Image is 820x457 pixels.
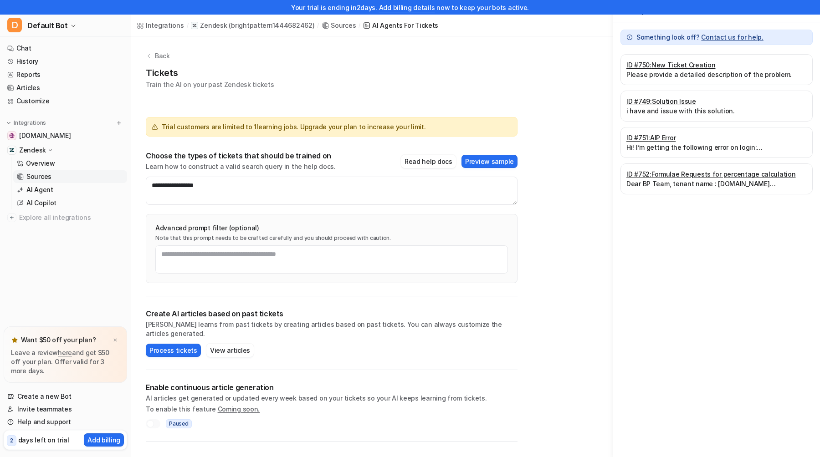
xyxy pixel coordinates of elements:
[4,118,49,127] button: Integrations
[146,383,518,392] p: Enable continuous article generation
[5,120,12,126] img: expand menu
[11,348,120,376] p: Leave a review and get $50 off your plan. Offer valid for 3 more days.
[21,335,96,345] p: Want $50 off your plan?
[87,435,120,445] p: Add billing
[13,157,127,170] a: Overview
[116,120,122,126] img: menu_add.svg
[7,213,16,222] img: explore all integrations
[7,18,22,32] span: D
[26,198,56,208] p: AI Copilot
[13,183,127,196] a: AI Agent
[4,55,127,68] a: History
[18,435,69,445] p: days left on trial
[317,21,319,30] span: /
[626,60,807,70] a: ID #750:New Ticket Creation
[9,147,15,153] img: Zendesk
[200,21,227,30] p: Zendesk
[146,320,518,338] p: [PERSON_NAME] learns from past tickets by creating articles based on past tickets. You can always...
[701,33,763,41] span: Contact us for help.
[4,211,127,224] a: Explore all integrations
[146,344,201,357] button: Process tickets
[191,21,314,30] a: Zendesk(brightpattern1444682462)
[206,344,254,357] button: View articles
[229,21,314,30] p: ( brightpattern1444682462 )
[626,106,807,116] p: i have and issue with this solution.
[146,80,274,89] p: Train the AI on your past Zendesk tickets
[19,210,123,225] span: Explore all integrations
[146,309,518,318] p: Create AI articles based on past tickets
[372,20,438,30] div: AI Agents for tickets
[155,223,508,233] p: Advanced prompt filter (optional)
[187,21,189,30] span: /
[19,146,46,155] p: Zendesk
[137,20,184,30] a: Integrations
[13,197,127,209] a: AI Copilot
[10,437,13,445] p: 2
[162,122,425,132] span: Trial customers are limited to 1 learning jobs. to increase your limit.
[26,185,53,194] p: AI Agent
[19,131,71,140] span: [DOMAIN_NAME]
[146,151,336,160] p: Choose the types of tickets that should be trained on
[4,68,127,81] a: Reports
[146,405,518,414] p: To enable this feature
[331,20,356,30] div: Sources
[166,419,192,428] span: Paused
[4,95,127,107] a: Customize
[26,159,55,168] p: Overview
[322,20,356,30] a: Sources
[14,119,46,127] p: Integrations
[155,51,170,61] p: Back
[26,172,51,181] p: Sources
[146,20,184,30] div: Integrations
[359,21,360,30] span: /
[4,42,127,55] a: Chat
[113,337,118,343] img: x
[4,129,127,142] a: help.brightpattern.com[DOMAIN_NAME]
[84,433,124,447] button: Add billing
[58,349,72,356] a: here
[379,4,435,11] a: Add billing details
[11,336,18,344] img: star
[218,405,260,413] span: Coming soon.
[4,390,127,403] a: Create a new Bot
[146,66,274,80] h1: Tickets
[155,234,508,242] p: Note that this prompt needs to be crafted carefully and you should proceed with caution.
[626,133,807,142] a: ID #751:AIP Error
[9,133,15,138] img: help.brightpattern.com
[4,416,127,428] a: Help and support
[363,20,438,30] a: AI Agents for tickets
[461,155,518,168] button: Preview sample
[4,403,127,416] a: Invite teammates
[146,162,336,171] p: Learn how to construct a valid search query in the help docs.
[636,33,764,42] p: Something look off?
[626,70,807,79] p: Please provide a detailed description of the problem.
[13,170,127,183] a: Sources
[626,169,807,179] a: ID #752:Formulae Requests for percentage calculation
[146,394,518,403] p: AI articles get generated or updated every week based on your tickets so your AI keeps learning f...
[401,155,456,168] button: Read help docs
[300,123,357,131] a: Upgrade your plan
[626,179,807,188] p: Dear BP Team, tenant name : [DOMAIN_NAME] Requesting you to help us in providing the formulas for...
[626,96,807,106] a: ID #749:Solution Issue
[4,81,127,94] a: Articles
[27,19,68,32] span: Default Bot
[626,142,807,152] p: Hi! I’m getting the following error on login: PastedGraphic-1.png The log file is attached. scena...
